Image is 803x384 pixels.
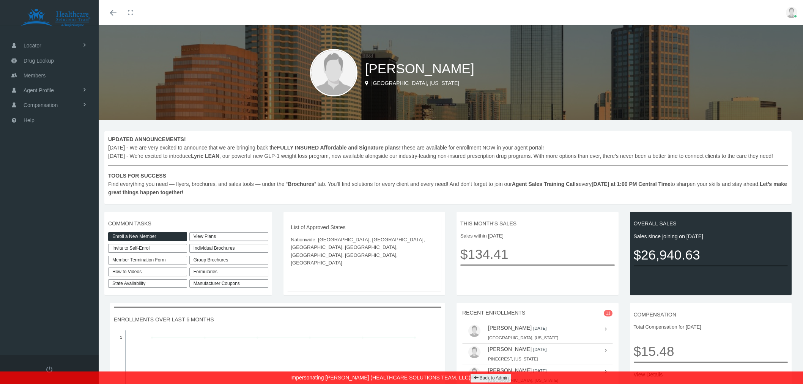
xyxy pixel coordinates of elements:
a: Back to Admin [471,374,511,382]
span: Drug Lookup [24,54,54,68]
span: Help [24,113,35,127]
small: [DATE] [533,326,546,330]
b: FULLY INSURED Affordable and Signature plans! [277,145,401,151]
a: [PERSON_NAME] [488,325,532,331]
small: [DATE] [533,347,546,352]
img: user-placeholder.jpg [468,325,480,337]
a: How to Videos [108,268,187,276]
img: user-placeholder.jpg [468,346,480,358]
span: [DATE] - We are very excited to announce that we are bringing back the These are available for en... [108,135,788,197]
span: COMPENSATION [634,310,788,319]
span: THIS MONTH'S SALES [460,219,615,228]
span: List of Approved States [291,223,438,231]
span: Locator [24,38,41,53]
small: [GEOGRAPHIC_DATA], [US_STATE] [488,335,558,340]
b: TOOLS FOR SUCCESS [108,173,166,179]
tspan: 1 [120,336,122,340]
span: Total Compensation for [DATE] [634,323,788,331]
span: ENROLLMENTS OVER LAST 6 MONTHS [114,315,441,324]
b: Brochures [288,181,314,187]
a: Invite to Self-Enroll [108,244,187,253]
span: Sales since joining on [DATE] [634,232,788,241]
span: $134.41 [460,244,615,264]
img: user-placeholder.jpg [468,367,480,379]
div: Impersonating [PERSON_NAME] (HEALTHCARE SOLUTIONS TEAM, LLC) [6,371,797,384]
a: View Details [634,370,788,379]
a: [PERSON_NAME] [488,346,532,352]
span: RECENT ENROLLMENTS [462,310,525,316]
b: Lyric LEAN [191,153,219,159]
a: View Plans [189,232,268,241]
span: Compensation [24,98,58,112]
a: State Availability [108,279,187,288]
span: $26,940.63 [634,244,788,265]
div: Group Brochures [189,256,268,264]
b: UPDATED ANNOUNCEMENTS! [108,136,186,142]
span: Sales within [DATE] [460,232,615,240]
span: [GEOGRAPHIC_DATA], [US_STATE] [372,80,460,86]
img: user-placeholder.jpg [786,7,797,18]
a: [PERSON_NAME] [488,367,532,373]
small: [DATE] [533,368,546,373]
span: OVERALL SALES [634,219,788,228]
span: [PERSON_NAME] [365,61,474,76]
div: Individual Brochures [189,244,268,253]
span: 11 [604,310,613,316]
img: HEALTHCARE SOLUTIONS TEAM, LLC [10,8,101,27]
span: Agent Profile [24,83,54,98]
span: Nationwide: [GEOGRAPHIC_DATA], [GEOGRAPHIC_DATA], [GEOGRAPHIC_DATA], [GEOGRAPHIC_DATA], [GEOGRAPH... [291,236,438,267]
a: Enroll a New Member [108,232,187,241]
img: user-placeholder.jpg [310,49,357,96]
span: COMMON TASKS [108,219,268,228]
div: Formularies [189,268,268,276]
small: PINECREST, [US_STATE] [488,357,538,361]
span: $15.48 [634,335,788,362]
b: Agent Sales Training Calls [512,181,579,187]
span: Members [24,68,46,83]
a: Member Termination Form [108,256,187,264]
b: Let’s make great things happen together! [108,181,787,195]
a: Manufacturer Coupons [189,279,268,288]
b: [DATE] at 1:00 PM Central Time [592,181,671,187]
